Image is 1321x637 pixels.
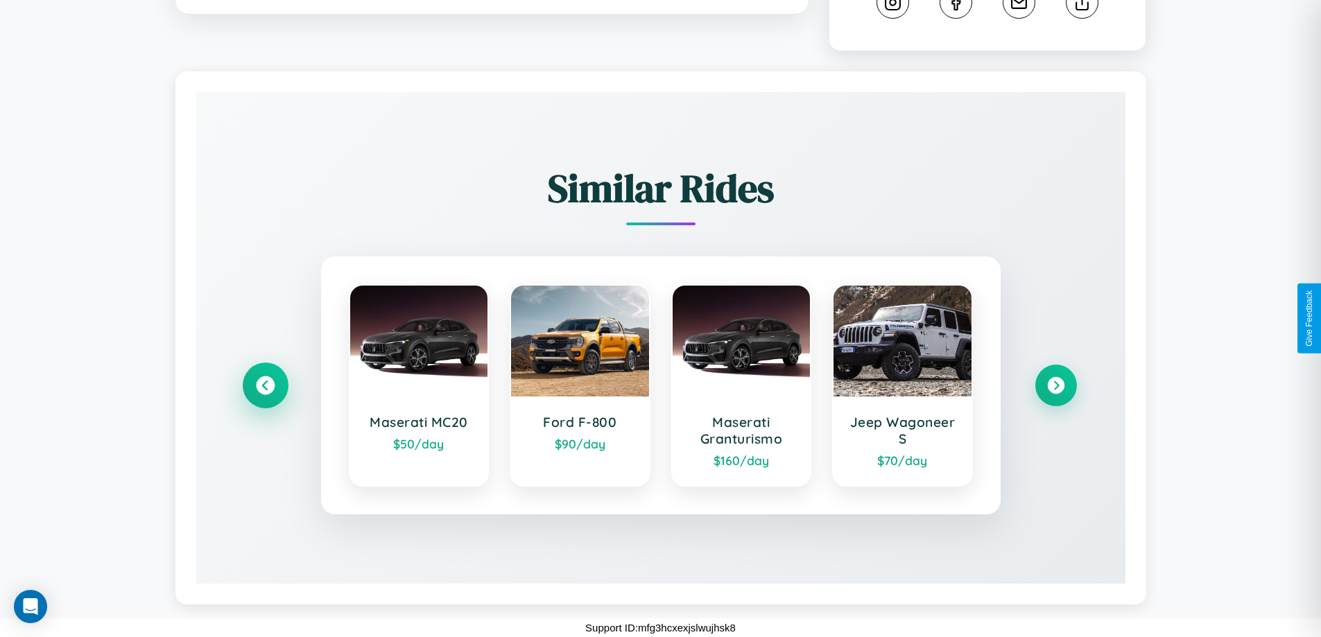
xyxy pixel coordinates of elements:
div: Give Feedback [1304,290,1314,347]
h3: Maserati MC20 [364,414,474,430]
div: $ 160 /day [687,453,797,468]
div: $ 50 /day [364,436,474,451]
a: Jeep Wagoneer S$70/day [832,284,973,487]
h3: Jeep Wagoneer S [847,414,958,447]
a: Maserati Granturismo$160/day [671,284,812,487]
p: Support ID: mfg3hcxexjslwujhsk8 [585,618,736,637]
h3: Ford F-800 [525,414,635,430]
h3: Maserati Granturismo [687,414,797,447]
div: Open Intercom Messenger [14,590,47,623]
div: $ 70 /day [847,453,958,468]
a: Maserati MC20$50/day [349,284,490,487]
a: Ford F-800$90/day [510,284,650,487]
div: $ 90 /day [525,436,635,451]
h2: Similar Rides [245,162,1077,215]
